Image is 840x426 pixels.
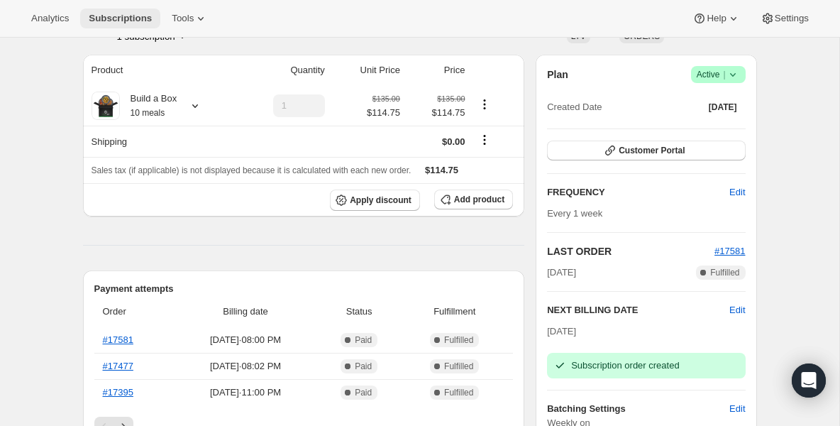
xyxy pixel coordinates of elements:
[547,141,745,160] button: Customer Portal
[721,398,753,420] button: Edit
[329,55,404,86] th: Unit Price
[355,361,372,372] span: Paid
[721,181,753,204] button: Edit
[103,361,133,371] a: #17477
[89,13,152,24] span: Subscriptions
[547,208,602,219] span: Every 1 week
[571,360,679,371] span: Subscription order created
[619,145,685,156] span: Customer Portal
[697,67,740,82] span: Active
[177,333,314,347] span: [DATE] · 08:00 PM
[355,387,372,398] span: Paid
[350,195,411,206] span: Apply discount
[404,55,470,86] th: Price
[707,13,726,24] span: Help
[23,9,77,28] button: Analytics
[172,13,194,24] span: Tools
[547,100,602,114] span: Created Date
[723,69,725,80] span: |
[103,387,133,398] a: #17395
[547,326,576,337] span: [DATE]
[434,190,513,209] button: Add product
[792,364,826,398] div: Open Intercom Messenger
[729,402,745,416] span: Edit
[473,132,496,148] button: Shipping actions
[177,359,314,373] span: [DATE] · 08:02 PM
[473,97,496,112] button: Product actions
[709,102,737,113] span: [DATE]
[547,266,576,280] span: [DATE]
[684,9,748,28] button: Help
[355,334,372,346] span: Paid
[330,190,420,211] button: Apply discount
[729,303,745,317] button: Edit
[752,9,817,28] button: Settings
[103,334,133,345] a: #17581
[710,267,739,278] span: Fulfilled
[322,305,396,319] span: Status
[177,386,314,400] span: [DATE] · 11:00 PM
[404,305,504,319] span: Fulfillment
[437,94,465,103] small: $135.00
[547,244,714,258] h2: LAST ORDER
[425,165,458,175] span: $114.75
[80,9,160,28] button: Subscriptions
[454,194,504,205] span: Add product
[236,55,329,86] th: Quantity
[714,246,745,256] a: #17581
[729,185,745,200] span: Edit
[163,9,216,28] button: Tools
[442,136,465,147] span: $0.00
[547,402,729,416] h6: Batching Settings
[409,106,465,120] span: $114.75
[83,55,236,86] th: Product
[94,296,174,327] th: Order
[547,67,568,82] h2: Plan
[83,126,236,157] th: Shipping
[444,361,473,372] span: Fulfilled
[92,92,120,120] img: product img
[177,305,314,319] span: Billing date
[131,108,165,118] small: 10 meals
[367,106,400,120] span: $114.75
[714,244,745,258] button: #17581
[92,165,411,175] span: Sales tax (if applicable) is not displayed because it is calculated with each new order.
[444,334,473,346] span: Fulfilled
[775,13,809,24] span: Settings
[444,387,473,398] span: Fulfilled
[372,94,400,103] small: $135.00
[120,92,177,120] div: Build a Box
[547,185,729,200] h2: FREQUENCY
[547,303,729,317] h2: NEXT BILLING DATE
[94,282,514,296] h2: Payment attempts
[700,97,746,117] button: [DATE]
[31,13,69,24] span: Analytics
